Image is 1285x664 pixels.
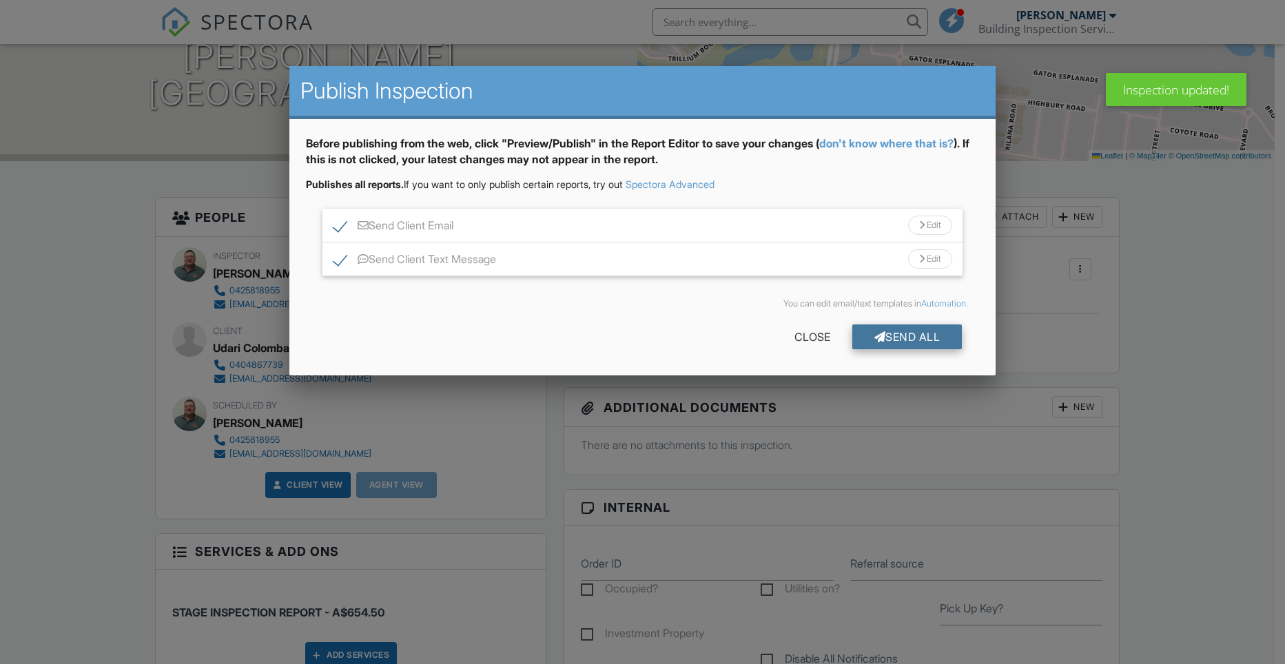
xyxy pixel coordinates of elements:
div: Inspection updated! [1106,73,1246,106]
div: Close [772,324,852,349]
div: Edit [908,216,952,235]
strong: Publishes all reports. [306,178,404,190]
label: Send Client Text Message [333,253,496,270]
label: Send Client Email [333,219,453,236]
div: Before publishing from the web, click "Preview/Publish" in the Report Editor to save your changes... [306,136,980,178]
div: You can edit email/text templates in . [317,298,969,309]
div: Send All [852,324,963,349]
div: Edit [908,249,952,269]
a: Spectora Advanced [626,178,715,190]
a: don't know where that is? [819,136,954,150]
span: If you want to only publish certain reports, try out [306,178,623,190]
h2: Publish Inspection [300,77,985,105]
a: Automation [921,298,966,309]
